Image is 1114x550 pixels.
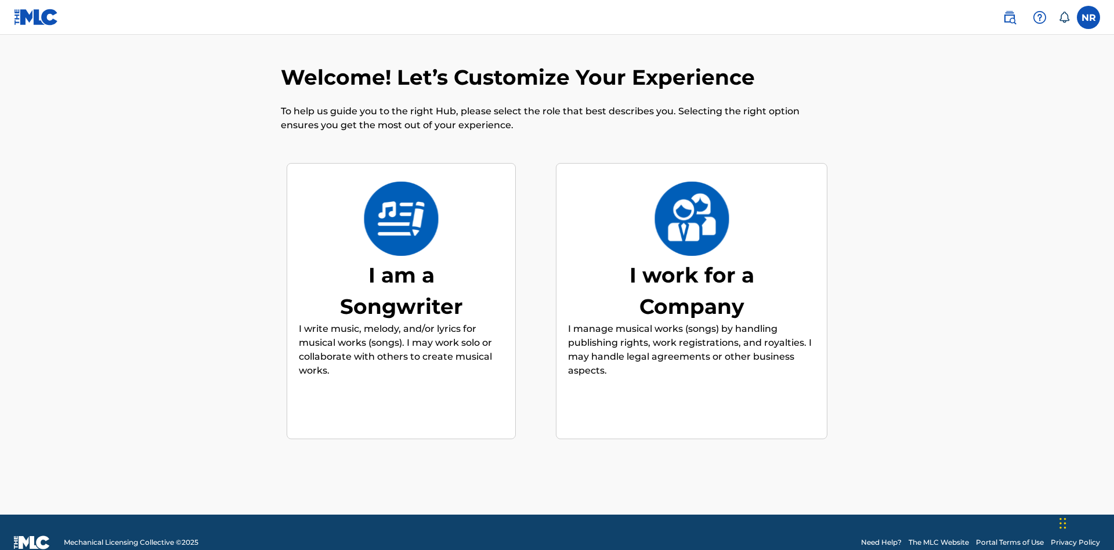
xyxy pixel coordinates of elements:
img: I work for a Company [654,182,730,256]
img: logo [14,535,50,549]
div: Help [1028,6,1051,29]
img: MLC Logo [14,9,59,26]
a: Public Search [998,6,1021,29]
div: I am a Songwriter [314,259,489,322]
img: help [1033,10,1047,24]
p: To help us guide you to the right Hub, please select the role that best describes you. Selecting ... [281,104,833,132]
div: User Menu [1077,6,1100,29]
div: Notifications [1058,12,1070,23]
p: I manage musical works (songs) by handling publishing rights, work registrations, and royalties. ... [568,322,815,378]
h2: Welcome! Let’s Customize Your Experience [281,64,761,91]
div: I work for a CompanyI work for a CompanyI manage musical works (songs) by handling publishing rig... [556,163,827,440]
a: Portal Terms of Use [976,537,1044,548]
div: I work for a Company [605,259,779,322]
img: search [1003,10,1017,24]
img: I am a Songwriter [363,182,439,256]
div: Drag [1059,506,1066,541]
a: Need Help? [861,537,902,548]
a: The MLC Website [909,537,969,548]
a: Privacy Policy [1051,537,1100,548]
iframe: Chat Widget [1056,494,1114,550]
div: I am a SongwriterI am a SongwriterI write music, melody, and/or lyrics for musical works (songs).... [287,163,516,440]
p: I write music, melody, and/or lyrics for musical works (songs). I may work solo or collaborate wi... [299,322,504,378]
span: Mechanical Licensing Collective © 2025 [64,537,198,548]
